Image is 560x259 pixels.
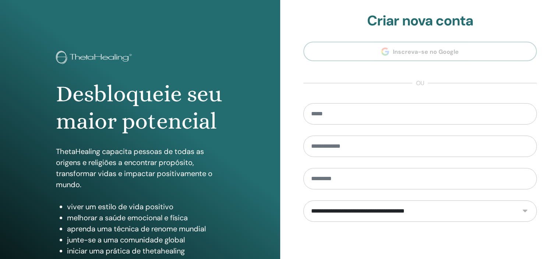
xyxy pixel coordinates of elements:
h2: Criar nova conta [303,13,537,29]
li: melhorar a saúde emocional e física [67,212,224,223]
li: viver um estilo de vida positivo [67,201,224,212]
p: ThetaHealing capacita pessoas de todas as origens e religiões a encontrar propósito, transformar ... [56,146,224,190]
span: ou [412,79,428,88]
h1: Desbloqueie seu maior potencial [56,80,224,135]
li: iniciar uma prática de thetahealing [67,245,224,256]
li: aprenda uma técnica de renome mundial [67,223,224,234]
li: junte-se a uma comunidade global [67,234,224,245]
